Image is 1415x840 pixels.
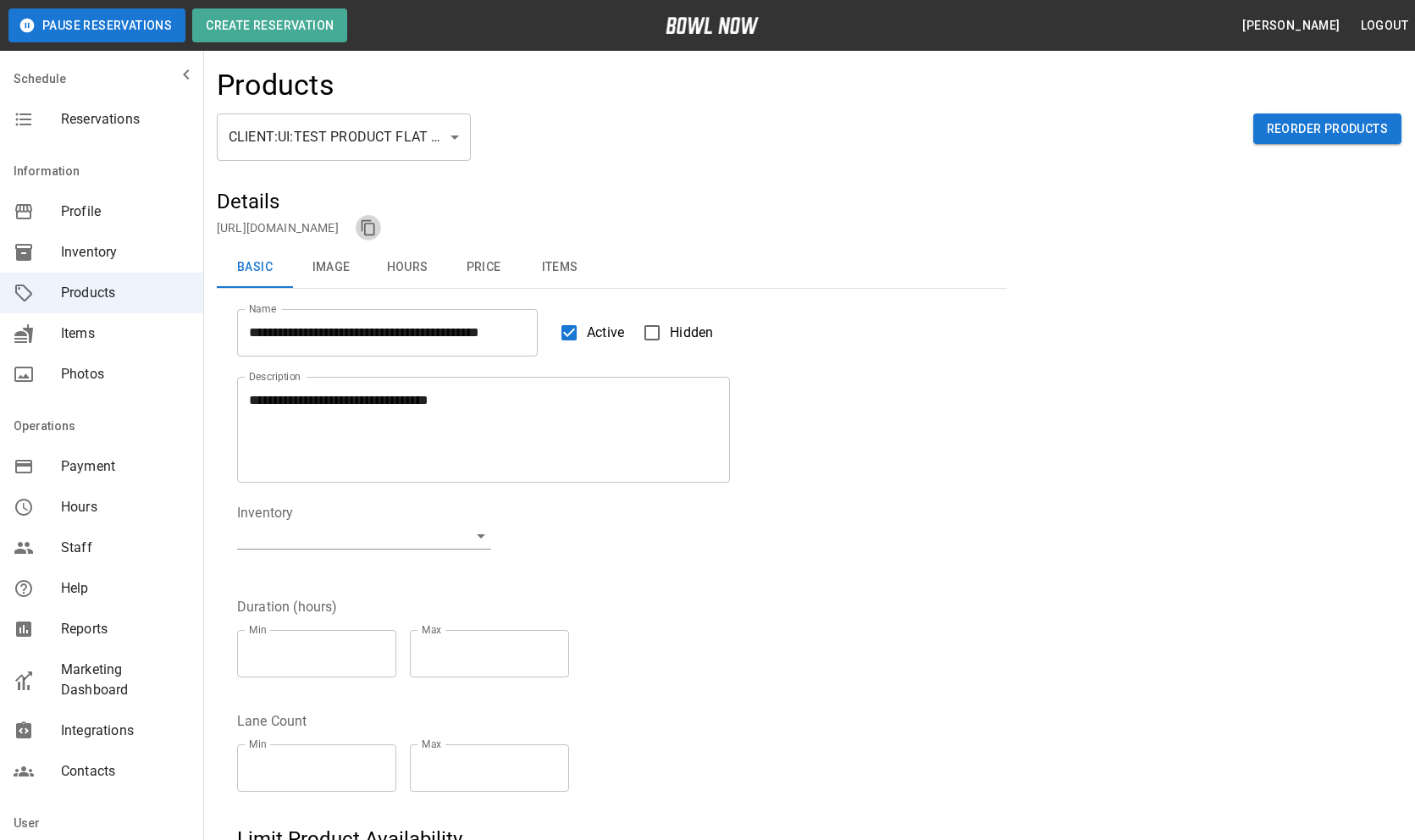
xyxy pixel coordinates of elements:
button: [PERSON_NAME] [1235,10,1346,41]
a: [URL][DOMAIN_NAME] [217,221,339,235]
span: Marketing Dashboard [61,660,190,700]
span: Photos [61,364,190,384]
button: Hours [369,247,445,288]
legend: Inventory [237,503,293,522]
span: Inventory [61,242,190,262]
h5: Details [217,188,1007,215]
button: Create Reservation [192,8,347,42]
span: Help [61,578,190,599]
label: Hidden products will not be visible to customers. You can still create and use them for bookings. [634,315,713,351]
span: Profile [61,202,190,222]
span: Active [587,323,624,343]
button: Basic [217,247,293,288]
button: Price [445,247,522,288]
div: basic tabs example [217,247,1007,288]
button: Pause Reservations [8,8,185,42]
span: Staff [61,538,190,558]
div: CLIENT:UI:TEST PRODUCT FLAT RATE PRICING TYPE [217,113,471,161]
span: Hours [61,497,190,517]
span: Integrations [61,721,190,741]
span: Payment [61,456,190,477]
span: Hidden [670,323,713,343]
button: Items [522,247,598,288]
legend: Lane Count [237,711,307,731]
legend: Duration (hours) [237,597,337,616]
span: Contacts [61,761,190,782]
button: Reorder Products [1253,113,1401,145]
span: Reports [61,619,190,639]
img: logo [666,17,759,34]
button: Image [293,247,369,288]
button: copy link [356,215,381,240]
span: Products [61,283,190,303]
span: Items [61,323,190,344]
h4: Products [217,68,334,103]
button: Logout [1354,10,1415,41]
span: Reservations [61,109,190,130]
